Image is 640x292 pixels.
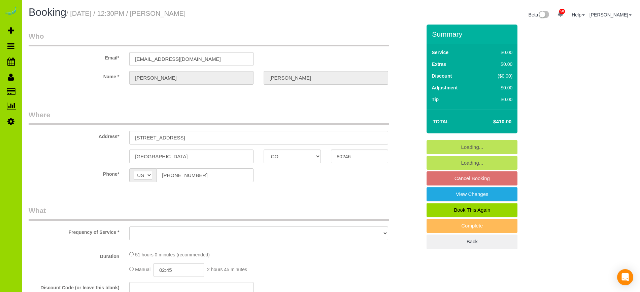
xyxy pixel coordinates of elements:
[433,119,449,124] strong: Total
[427,203,517,217] a: Book This Again
[559,9,565,14] span: 50
[432,49,448,56] label: Service
[24,131,124,140] label: Address*
[538,11,549,19] img: New interface
[427,187,517,201] a: View Changes
[129,52,254,66] input: Email*
[29,110,389,125] legend: Where
[432,84,458,91] label: Adjustment
[24,71,124,80] label: Name *
[24,168,124,177] label: Phone*
[483,49,512,56] div: $0.00
[24,251,124,260] label: Duration
[156,168,254,182] input: Phone*
[331,150,388,163] input: Zip Code*
[432,61,446,68] label: Extras
[24,226,124,236] label: Frequency of Service *
[590,12,632,17] a: [PERSON_NAME]
[483,96,512,103] div: $0.00
[4,7,18,16] img: Automaid Logo
[617,269,633,285] div: Open Intercom Messenger
[135,267,150,272] span: Manual
[432,73,452,79] label: Discount
[129,71,254,85] input: First Name*
[572,12,585,17] a: Help
[29,6,66,18] span: Booking
[483,73,512,79] div: ($0.00)
[29,206,389,221] legend: What
[483,84,512,91] div: $0.00
[483,61,512,68] div: $0.00
[66,10,186,17] small: / [DATE] / 12:30PM / [PERSON_NAME]
[264,71,388,85] input: Last Name*
[427,235,517,249] a: Back
[129,150,254,163] input: City*
[529,12,549,17] a: Beta
[24,282,124,291] label: Discount Code (or leave this blank)
[207,267,247,272] span: 2 hours 45 minutes
[554,7,567,22] a: 50
[432,96,439,103] label: Tip
[24,52,124,61] label: Email*
[135,252,210,257] span: 51 hours 0 minutes (recommended)
[473,119,511,125] h4: $410.00
[29,31,389,46] legend: Who
[432,30,514,38] h3: Summary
